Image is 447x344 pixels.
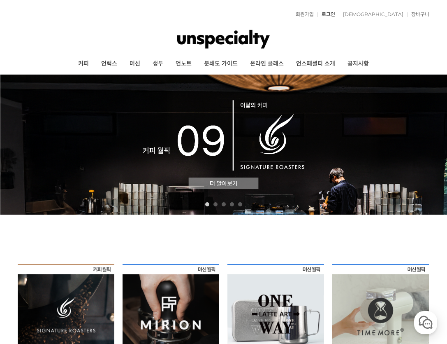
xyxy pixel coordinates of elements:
[290,54,341,74] a: 언스페셜티 소개
[341,54,375,74] a: 공지사항
[169,54,198,74] a: 언노트
[407,12,429,17] a: 장바구니
[238,202,242,206] a: 5
[106,261,158,282] a: 설정
[244,54,290,74] a: 온라인 클래스
[75,274,85,281] span: 대화
[127,274,137,280] span: 설정
[123,54,146,74] a: 머신
[95,54,123,74] a: 언럭스
[2,261,54,282] a: 홈
[177,27,270,51] img: 언스페셜티 몰
[222,202,226,206] a: 3
[146,54,169,74] a: 생두
[205,202,209,206] a: 1
[292,12,314,17] a: 회원가입
[317,12,335,17] a: 로그인
[54,261,106,282] a: 대화
[213,202,218,206] a: 2
[230,202,234,206] a: 4
[72,54,95,74] a: 커피
[339,12,403,17] a: [DEMOGRAPHIC_DATA]
[198,54,244,74] a: 분쇄도 가이드
[26,274,31,280] span: 홈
